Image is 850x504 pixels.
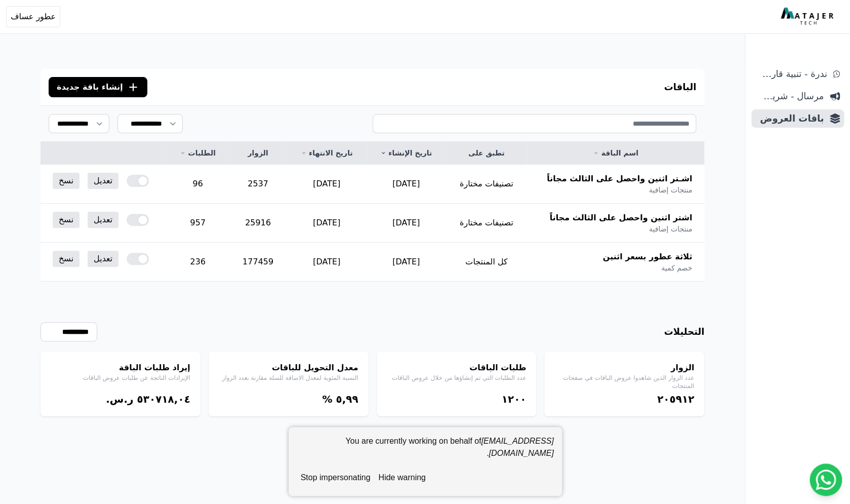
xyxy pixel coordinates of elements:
td: كل المنتجات [446,243,527,282]
th: الزوار [229,142,287,165]
div: You are currently working on behalf of . [297,435,554,468]
th: تطبق على [446,142,527,165]
td: [DATE] [367,165,446,204]
h3: الباقات [664,80,696,94]
span: ر.س. [106,393,133,405]
td: تصنيفات مختارة [446,204,527,243]
span: مرسال - شريط دعاية [755,89,824,103]
img: MatajerTech Logo [781,8,836,26]
span: عطور عساف [11,11,56,23]
div: ٢۰٥٩١٢ [554,392,694,406]
h4: إيراد طلبات الباقة [51,362,190,374]
td: 236 [167,243,229,282]
p: الإيرادات الناتجة عن طلبات عروض الباقات [51,374,190,382]
a: تعديل [88,212,118,228]
td: تصنيفات مختارة [446,165,527,204]
td: 957 [167,204,229,243]
span: منتجات إضافية [649,224,692,234]
h4: طلبات الباقات [387,362,527,374]
p: النسبة المئوية لمعدل الاضافة للسلة مقارنة بعدد الزوار [219,374,358,382]
a: تاريخ الإنشاء [379,148,434,158]
a: تعديل [88,251,118,267]
a: نسخ [53,173,79,189]
a: الطلبات [179,148,217,158]
button: hide warning [374,468,429,488]
bdi: ٥۳۰٧١٨,۰٤ [137,393,190,405]
div: ١٢۰۰ [387,392,527,406]
h4: معدل التحويل للباقات [219,362,358,374]
span: اشتر اثنين واحصل على الثالث مجاناً [549,212,692,224]
h3: التحليلات [664,325,704,339]
td: [DATE] [287,165,366,204]
span: خصم كمية [661,263,692,273]
td: [DATE] [367,204,446,243]
span: إنشاء باقة جديدة [57,81,123,93]
a: نسخ [53,251,79,267]
span: اشـتر اثنين واحصل على الثالث مجاناً [547,173,692,185]
a: اسم الباقة [539,148,692,158]
button: عطور عساف [6,6,60,27]
span: منتجات إضافية [649,185,692,195]
td: [DATE] [287,204,366,243]
a: نسخ [53,212,79,228]
a: تاريخ الانتهاء [299,148,354,158]
a: تعديل [88,173,118,189]
em: [EMAIL_ADDRESS][DOMAIN_NAME] [481,437,553,457]
td: 96 [167,165,229,204]
bdi: ٥,٩٩ [336,393,358,405]
td: 177459 [229,243,287,282]
button: stop impersonating [297,468,375,488]
span: ندرة - تنبية قارب علي النفاذ [755,67,827,81]
p: عدد الزوار الذين شاهدوا عروض الباقات في صفحات المنتجات [554,374,694,390]
button: إنشاء باقة جديدة [49,77,147,97]
td: 25916 [229,204,287,243]
p: عدد الطلبات التي تم إنشاؤها من خلال عروض الباقات [387,374,527,382]
span: ثلاثة عطور بسعر اثنين [602,251,692,263]
td: [DATE] [287,243,366,282]
td: [DATE] [367,243,446,282]
span: باقات العروض [755,111,824,126]
td: 2537 [229,165,287,204]
h4: الزوار [554,362,694,374]
span: % [322,393,332,405]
